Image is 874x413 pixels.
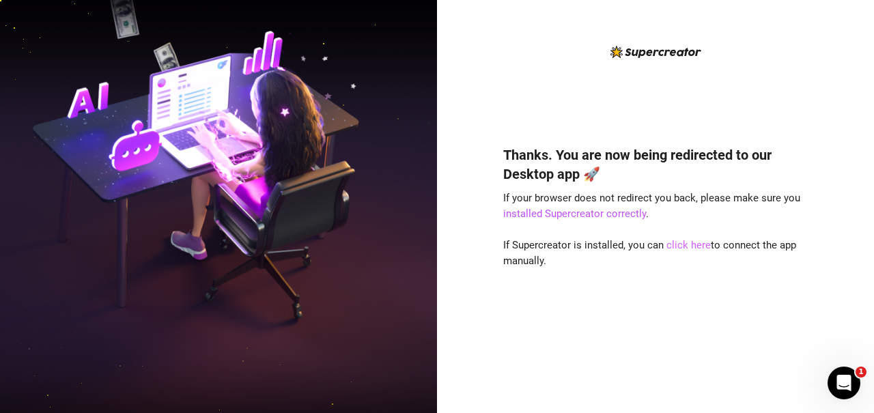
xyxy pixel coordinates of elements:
span: If Supercreator is installed, you can to connect the app manually. [503,239,796,268]
iframe: Intercom live chat [828,367,860,399]
span: If your browser does not redirect you back, please make sure you . [503,192,800,220]
a: installed Supercreator correctly [503,208,646,220]
a: click here [666,239,711,251]
img: logo-BBDzfeDw.svg [610,46,701,58]
span: 1 [856,367,866,378]
h4: Thanks. You are now being redirected to our Desktop app 🚀 [503,145,808,184]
